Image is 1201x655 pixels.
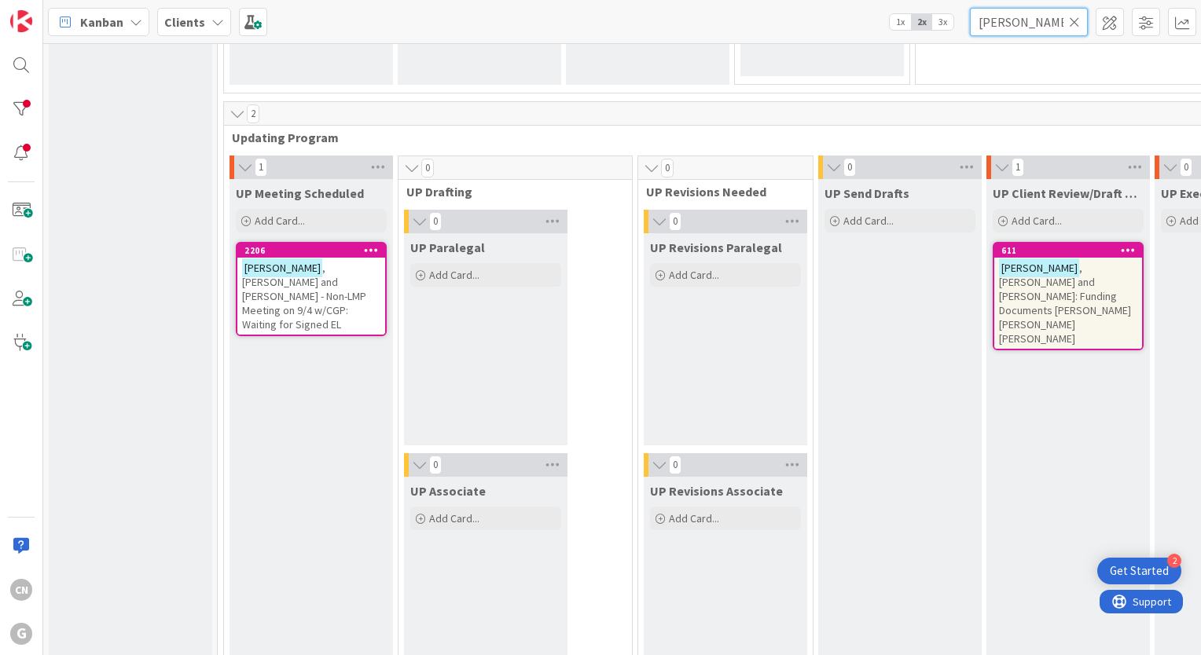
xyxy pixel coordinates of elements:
span: 1 [255,158,267,177]
div: 2206 [244,245,385,256]
mark: [PERSON_NAME] [242,258,322,276]
span: 0 [843,158,856,177]
span: Add Card... [255,214,305,228]
div: Open Get Started checklist, remaining modules: 2 [1097,558,1181,584]
div: CN [10,579,32,601]
div: 611 [1001,245,1142,256]
div: 2206[PERSON_NAME], [PERSON_NAME] and [PERSON_NAME] - Non-LMP Meeting on 9/4 w/CGP: Waiting for Si... [237,243,385,335]
input: Quick Filter... [970,8,1088,36]
span: Add Card... [429,511,479,525]
span: 3x [932,14,953,30]
span: Add Card... [669,268,719,282]
span: UP Send Drafts [825,185,909,201]
span: 0 [1180,158,1192,177]
div: G [10,623,32,645]
img: Visit kanbanzone.com [10,10,32,32]
span: , [PERSON_NAME] and [PERSON_NAME]: Funding Documents [PERSON_NAME] [PERSON_NAME] [PERSON_NAME] [999,261,1131,346]
span: 2x [911,14,932,30]
span: 0 [429,456,442,474]
a: 611[PERSON_NAME], [PERSON_NAME] and [PERSON_NAME]: Funding Documents [PERSON_NAME] [PERSON_NAME] ... [993,242,1144,350]
span: 2 [247,104,259,123]
span: UP Revisions Paralegal [650,240,782,255]
span: 0 [429,212,442,231]
span: Add Card... [843,214,894,228]
span: UP Associate [410,483,486,499]
div: 2206 [237,243,385,258]
span: UP Revisions Needed [646,184,793,199]
span: 1 [1012,158,1024,177]
span: , [PERSON_NAME] and [PERSON_NAME] - Non-LMP Meeting on 9/4 w/CGP: Waiting for Signed EL [242,261,366,331]
b: Clients [164,14,205,30]
span: UP Meeting Scheduled [236,185,364,201]
span: Add Card... [1012,214,1062,228]
div: 611 [994,243,1142,258]
span: 1x [890,14,911,30]
div: Get Started [1110,563,1169,579]
span: Add Card... [669,511,719,525]
span: UP Drafting [406,184,612,199]
span: 0 [661,159,674,177]
span: 0 [421,159,434,177]
span: Kanban [80,13,123,31]
mark: [PERSON_NAME] [999,258,1079,276]
div: 2 [1167,554,1181,568]
span: UP Paralegal [410,240,485,255]
span: 0 [669,212,681,231]
a: 2206[PERSON_NAME], [PERSON_NAME] and [PERSON_NAME] - Non-LMP Meeting on 9/4 w/CGP: Waiting for Si... [236,242,387,336]
span: UP Revisions Associate [650,483,783,499]
span: UP Client Review/Draft Review Meeting [993,185,1144,201]
span: Support [33,2,72,21]
span: 0 [669,456,681,474]
span: Add Card... [429,268,479,282]
div: 611[PERSON_NAME], [PERSON_NAME] and [PERSON_NAME]: Funding Documents [PERSON_NAME] [PERSON_NAME] ... [994,243,1142,349]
